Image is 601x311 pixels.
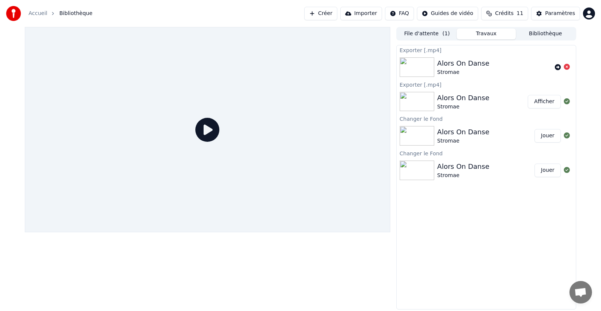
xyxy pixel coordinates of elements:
[397,80,576,89] div: Exporter [.mp4]
[495,10,513,17] span: Crédits
[437,172,489,179] div: Stromae
[569,281,592,303] a: Ouvrir le chat
[437,93,489,103] div: Alors On Danse
[397,29,457,39] button: File d'attente
[516,10,523,17] span: 11
[457,29,516,39] button: Travaux
[535,164,561,177] button: Jouer
[59,10,92,17] span: Bibliothèque
[528,95,561,108] button: Afficher
[437,58,489,69] div: Alors On Danse
[442,30,450,38] span: ( 1 )
[516,29,575,39] button: Bibliothèque
[535,129,561,143] button: Jouer
[437,137,489,145] div: Stromae
[397,45,576,54] div: Exporter [.mp4]
[397,149,576,158] div: Changer le Fond
[304,7,337,20] button: Créer
[545,10,575,17] div: Paramètres
[437,69,489,76] div: Stromae
[437,103,489,111] div: Stromae
[29,10,92,17] nav: breadcrumb
[29,10,47,17] a: Accueil
[437,127,489,137] div: Alors On Danse
[531,7,580,20] button: Paramètres
[437,161,489,172] div: Alors On Danse
[481,7,528,20] button: Crédits11
[385,7,414,20] button: FAQ
[397,114,576,123] div: Changer le Fond
[417,7,478,20] button: Guides de vidéo
[340,7,382,20] button: Importer
[6,6,21,21] img: youka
